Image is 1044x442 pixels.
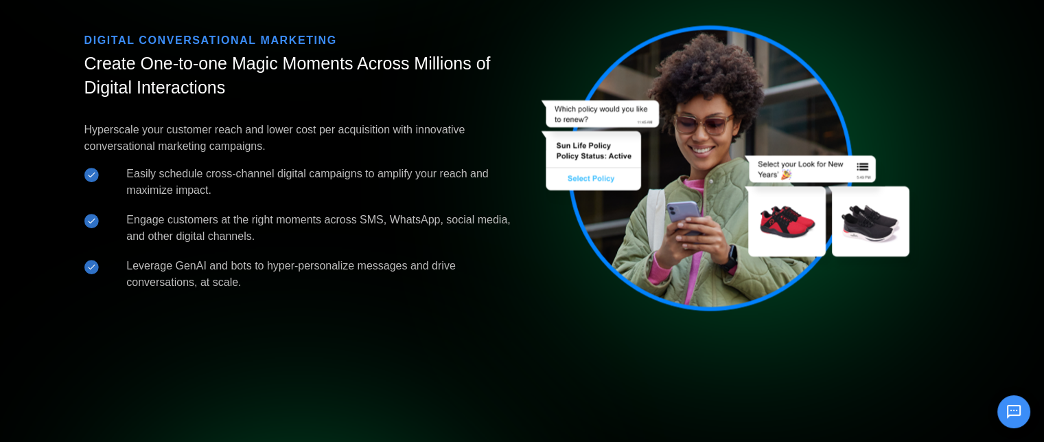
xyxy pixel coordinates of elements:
[84,122,514,155] p: Hyperscale your customer reach and lower cost per acquisition with innovative conversational mark...
[84,166,514,199] li: Easily schedule cross-channel digital campaigns to amplify your reach and maximize impact.
[997,395,1030,428] button: Open chat
[84,212,514,245] li: Engage customers at the right moments across SMS, WhatsApp, social media, and other digital chann...
[84,258,514,291] li: Leverage GenAI and bots to hyper-personalize messages and drive conversations, at scale.
[84,52,514,105] h3: Create One-to-one Magic Moments Across Millions of Digital Interactions
[84,32,514,49] div: DIGITAL CONVERSATIONAL MARKETING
